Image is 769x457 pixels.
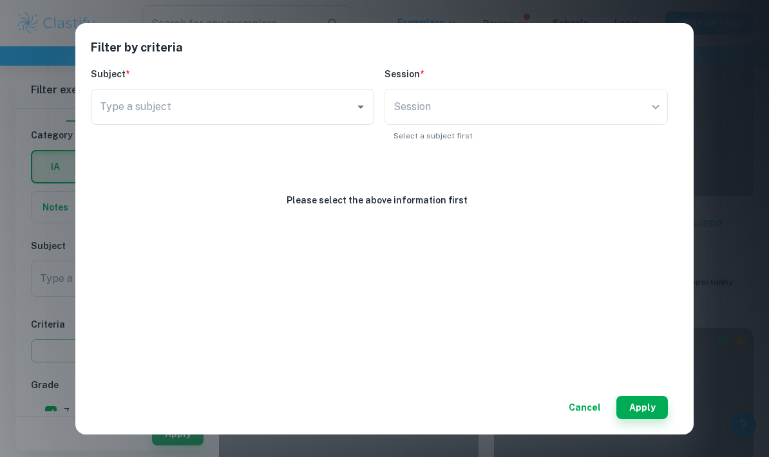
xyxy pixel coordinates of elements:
[91,39,678,67] h2: Filter by criteria
[616,396,668,419] button: Apply
[287,193,473,207] h6: Please select the above information first
[352,98,370,116] button: Open
[394,130,659,142] p: Select a subject first
[384,67,668,81] h6: Session
[91,67,374,81] h6: Subject
[564,396,606,419] button: Cancel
